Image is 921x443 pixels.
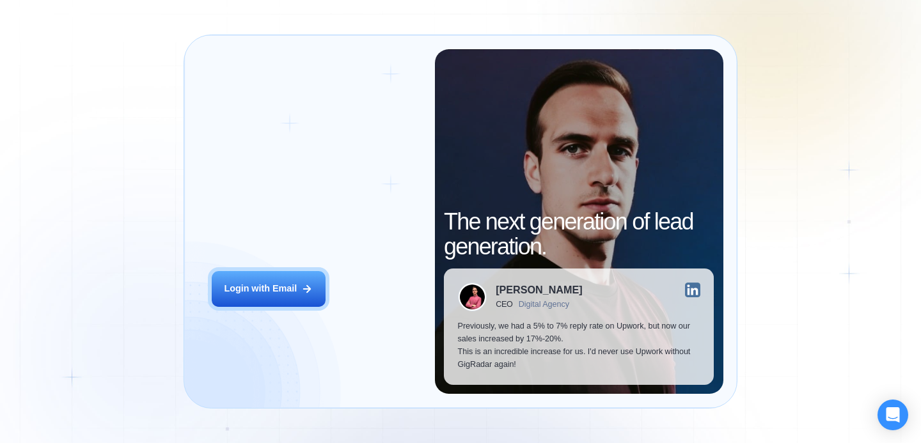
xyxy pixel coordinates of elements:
div: [PERSON_NAME] [496,284,582,295]
div: CEO [496,300,513,309]
p: Previously, we had a 5% to 7% reply rate on Upwork, but now our sales increased by 17%-20%. This ... [458,320,700,371]
button: Login with Email [212,271,326,307]
div: Login with Email [224,283,297,295]
div: Digital Agency [519,300,569,309]
div: Open Intercom Messenger [878,400,908,430]
h2: The next generation of lead generation. [444,209,714,260]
